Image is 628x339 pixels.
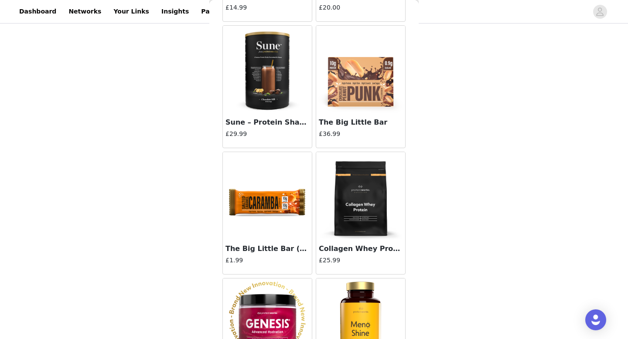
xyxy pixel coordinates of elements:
h3: Sune – Protein Shake for Women [225,117,309,128]
a: Payouts [196,2,234,21]
img: Collagen Whey Protein [317,152,404,239]
a: Networks [63,2,106,21]
h4: £25.99 [319,256,403,265]
img: The Big Little Bar (Single) [224,152,311,239]
img: The Big Little Bar [317,26,404,113]
h4: £20.00 [319,3,403,12]
a: Dashboard [14,2,61,21]
a: Insights [156,2,194,21]
h4: £14.99 [225,3,309,12]
h4: £36.99 [319,129,403,139]
img: Sune – Protein Shake for Women [224,26,311,113]
div: avatar [596,5,604,19]
h4: £1.99 [225,256,309,265]
h3: The Big Little Bar [319,117,403,128]
h4: £29.99 [225,129,309,139]
div: Open Intercom Messenger [585,309,606,330]
a: Your Links [108,2,154,21]
h3: Collagen Whey Protein [319,244,403,254]
h3: The Big Little Bar (Single) [225,244,309,254]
